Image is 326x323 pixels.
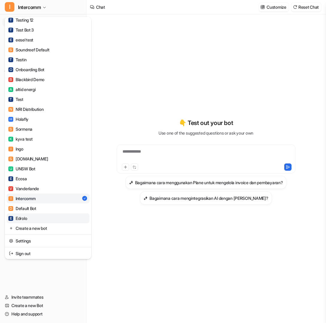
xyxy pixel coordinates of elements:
[8,27,34,33] div: Test Bot 3
[8,57,13,62] span: T
[8,18,13,23] span: T
[8,185,39,192] div: Vanderlande
[8,195,35,202] div: Intercomm
[8,166,13,171] span: U
[8,126,32,132] div: Sormena
[7,236,89,246] a: Settings
[8,157,13,161] span: S
[8,215,27,221] div: Edrolo
[8,136,32,142] div: kyva test
[8,47,49,53] div: Soundreef Default
[18,3,41,11] span: Intercomm
[8,146,23,152] div: Ingo
[8,137,13,142] span: K
[8,76,44,83] div: Blackbird Demo
[9,225,13,231] img: reset
[8,67,13,72] span: O
[9,238,13,244] img: reset
[5,2,14,12] span: I
[8,87,13,92] span: A
[8,38,13,42] span: E
[8,116,29,122] div: Holafly
[8,56,26,63] div: Testin
[8,17,33,23] div: Testing 12
[5,17,91,259] div: IIntercomm
[8,206,13,211] span: D
[8,166,35,172] div: UNSW Bot
[8,107,13,112] span: N
[8,47,13,52] span: S
[8,66,44,73] div: Onboarding Bot
[8,106,44,112] div: NRI Distribution
[8,37,33,43] div: eesel test
[9,250,13,257] img: reset
[8,175,27,182] div: Ecosa
[8,117,13,122] span: H
[8,156,48,162] div: [DOMAIN_NAME]
[8,28,13,32] span: T
[8,77,13,82] span: B
[8,196,13,201] span: I
[8,176,13,181] span: E
[8,147,13,151] span: I
[7,223,89,233] a: Create a new bot
[8,96,23,102] div: Test
[8,186,13,191] span: V
[8,216,13,221] span: E
[8,205,36,212] div: Default Bot
[8,86,36,93] div: altid energi
[8,127,13,132] span: S
[7,248,89,258] a: Sign out
[8,97,13,102] span: T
